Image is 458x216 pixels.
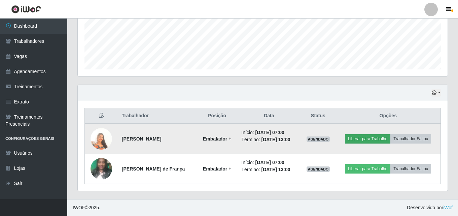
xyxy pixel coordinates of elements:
[255,130,284,135] time: [DATE] 07:00
[261,167,290,172] time: [DATE] 13:00
[390,134,431,144] button: Trabalhador Faltou
[203,136,231,142] strong: Embalador +
[11,5,41,13] img: CoreUI Logo
[122,136,161,142] strong: [PERSON_NAME]
[307,166,330,172] span: AGENDADO
[91,154,112,183] img: 1713098995975.jpeg
[407,204,453,211] span: Desenvolvido por
[241,136,296,143] li: Término:
[122,166,185,172] strong: [PERSON_NAME] de França
[261,137,290,142] time: [DATE] 13:00
[203,166,231,172] strong: Embalador +
[301,108,336,124] th: Status
[390,164,431,174] button: Trabalhador Faltou
[73,204,100,211] span: © 2025 .
[118,108,197,124] th: Trabalhador
[241,159,296,166] li: Início:
[241,166,296,173] li: Término:
[255,160,284,165] time: [DATE] 07:00
[237,108,301,124] th: Data
[336,108,441,124] th: Opções
[345,164,390,174] button: Liberar para Trabalho
[197,108,237,124] th: Posição
[443,205,453,210] a: iWof
[73,205,85,210] span: IWOF
[241,129,296,136] li: Início:
[307,136,330,142] span: AGENDADO
[91,120,112,158] img: 1703120589950.jpeg
[345,134,390,144] button: Liberar para Trabalho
